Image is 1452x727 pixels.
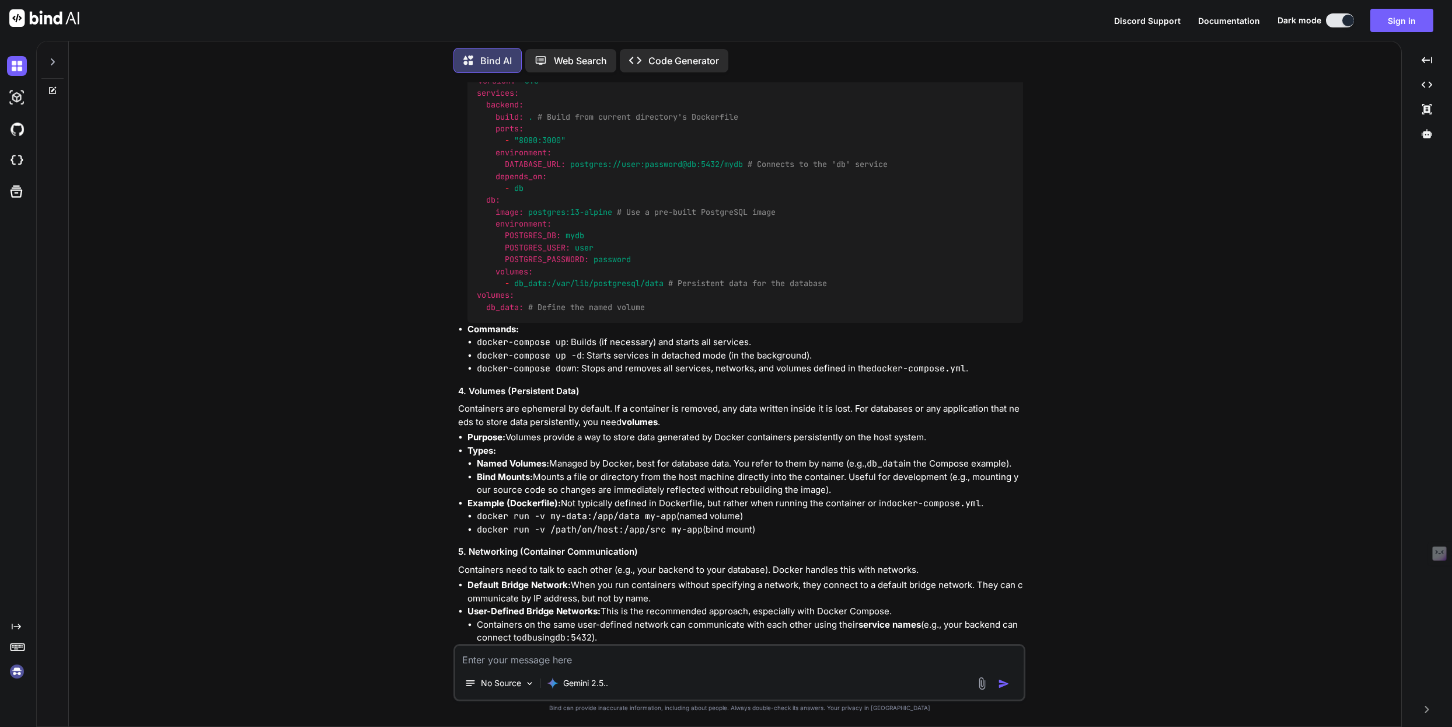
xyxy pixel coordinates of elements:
code: docker-compose.yml [871,363,966,374]
li: Not typically defined in Dockerfile, but rather when running the container or in . [467,497,1023,537]
code: docker-compose down [477,363,577,374]
span: "8080:3000" [514,135,566,146]
span: # Connects to the 'db' service [748,159,888,169]
li: Mounts a file or directory from the host machine directly into the container. Useful for developm... [477,471,1023,497]
span: # Use a pre-built PostgreSQL image [617,207,776,217]
li: Containers on the same user-defined network can communicate with each other using their (e.g., yo... [477,618,1023,645]
span: depends_on: [495,171,547,182]
span: image: [495,207,523,217]
strong: Named Volumes: [477,458,549,469]
span: # Persistent data for the database [668,278,827,288]
code: db_data [867,458,903,469]
p: Bind can provide inaccurate information, including about people. Always double-check its answers.... [453,704,1025,712]
button: Discord Support [1114,15,1181,27]
img: Pick Models [525,679,535,688]
span: POSTGRES_USER: [505,242,570,253]
p: Containers are ephemeral by default. If a container is removed, any data written inside it is los... [458,402,1023,429]
li: : Stops and removes all services, networks, and volumes defined in the . [477,362,1023,375]
span: # Build from current directory's Dockerfile [537,112,738,122]
li: Volumes provide a way to store data generated by Docker containers persistently on the host system. [467,431,1023,444]
strong: Commands: [467,324,519,335]
span: mydb [566,231,584,241]
img: darkChat [7,56,27,76]
p: Web Search [554,54,607,68]
button: Sign in [1370,9,1433,32]
span: # Define the named volume [528,302,645,312]
li: (bind mount) [477,523,1023,537]
p: Containers need to talk to each other (e.g., your backend to your database). Docker handles this ... [458,563,1023,577]
span: POSTGRES_PASSWORD: [505,255,589,265]
code: docker-compose up -d [477,350,582,361]
strong: volumes [622,416,658,427]
img: signin [7,662,27,681]
h3: 4. Volumes (Persistent Data) [458,385,1023,398]
img: Gemini 2.5 flash [547,677,559,689]
strong: Example (Dockerfile): [467,498,561,509]
span: db: [486,195,500,206]
span: Discord Support [1114,16,1181,26]
button: Documentation [1198,15,1260,27]
img: darkAi-studio [7,88,27,107]
span: Documentation [1198,16,1260,26]
strong: User-Defined Bridge Networks: [467,606,601,617]
span: db_data:/var/lib/postgresql/data [514,278,664,288]
strong: Types: [467,445,496,456]
span: . [528,112,533,122]
code: docker-compose up [477,336,566,348]
img: githubDark [7,119,27,139]
code: docker run -v my-data:/app/data my-app [477,510,676,522]
span: '3.8' [520,76,543,86]
span: POSTGRES_DB: [505,231,561,241]
span: environment: [495,218,552,229]
span: build: [495,112,523,122]
li: : Builds (if necessary) and starts all services. [477,336,1023,349]
span: postgres:13-alpine [528,207,612,217]
span: ports: [495,123,523,134]
li: Managed by Docker, best for database data. You refer to them by name (e.g., in the Compose example). [477,457,1023,471]
span: db_data: [486,302,523,312]
span: - [505,135,509,146]
span: postgres://user:password@db:5432/mydb [570,159,743,169]
code: docker-compose.yml [886,498,981,509]
span: db [514,183,523,193]
span: volumes: [495,266,533,277]
span: DATABASE_URL: [505,159,566,169]
img: cloudideIcon [7,151,27,171]
span: password [594,255,631,265]
img: attachment [975,677,989,690]
li: (named volume) [477,510,1023,523]
strong: Bind Mounts: [477,471,533,482]
strong: Purpose: [467,432,505,443]
h3: 5. Networking (Container Communication) [458,545,1023,559]
p: Bind AI [480,54,512,68]
p: Code Generator [648,54,719,68]
span: user [575,242,594,253]
span: services: [477,88,519,98]
code: db:5432 [555,632,592,643]
code: docker run -v /path/on/host:/app/src my-app [477,524,703,535]
strong: service names [858,619,921,630]
code: db [522,632,532,643]
span: Dark mode [1278,15,1321,26]
span: environment: [495,147,552,158]
span: - [505,183,509,193]
li: : Starts services in detached mode (in the background). [477,349,1023,363]
span: - [505,278,509,288]
strong: Default Bridge Network: [467,579,571,590]
img: icon [998,678,1010,690]
span: backend: [486,100,523,110]
li: When you run containers without specifying a network, they connect to a default bridge network. T... [467,579,1023,605]
img: Bind AI [9,9,79,27]
p: Gemini 2.5.. [563,677,608,689]
p: No Source [481,677,521,689]
span: version: [478,76,515,86]
span: volumes: [477,290,514,301]
li: This is the recommended approach, especially with Docker Compose. [467,605,1023,658]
